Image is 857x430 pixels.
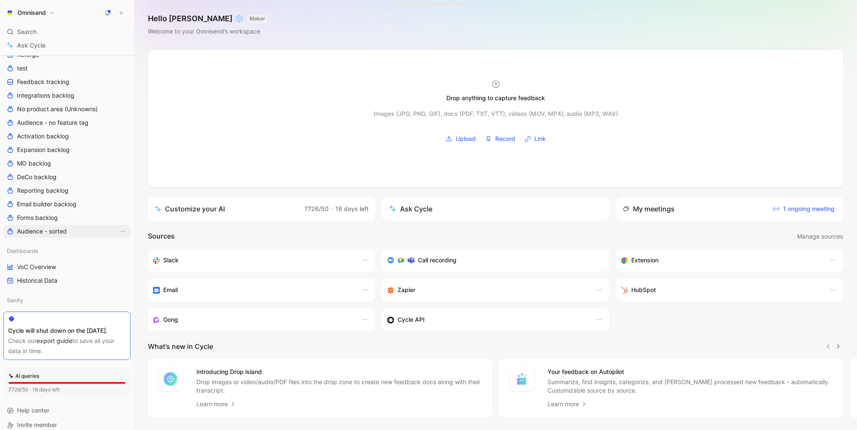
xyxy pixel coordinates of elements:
[331,205,333,212] span: ·
[374,109,618,119] div: Images (JPG, PNG, GIF), docs (PDF, TXT, VTT), videos (MOV, MP4), audio (MP3, WAV)
[3,76,131,88] a: Feedback tracking
[17,146,70,154] span: Expansion backlog
[17,200,77,208] span: Email builder backlog
[17,118,88,127] span: Audience - no feature tag
[17,186,68,195] span: Reporting backlog
[3,404,131,417] div: Help center
[148,341,213,351] h2: What’s new in Cycle
[17,159,51,168] span: MO backlog
[623,204,675,214] div: My meetings
[17,214,58,222] span: Forms backlog
[8,336,126,356] div: Check our to save all your data in time.
[387,255,598,265] div: Record & transcribe meetings from Zoom, Meet & Teams.
[482,132,518,145] button: Record
[3,184,131,197] a: Reporting backlog
[387,285,587,295] div: Capture feedback from thousands of sources with Zapier (survey results, recordings, sheets, etc).
[7,296,23,304] span: Sanity
[196,399,236,409] a: Learn more
[153,315,353,325] div: Capture feedback from your incoming calls
[3,245,131,257] div: Dashboards
[304,205,329,212] span: 7726/50
[3,294,131,306] div: Sanity
[797,231,843,242] span: Manage sources
[3,171,131,183] a: DeCo backlog
[3,294,131,309] div: Sanity
[17,173,57,181] span: DeCo backlog
[797,231,843,242] button: Manage sources
[631,255,658,265] h3: Extension
[631,285,656,295] h3: HubSpot
[548,378,833,395] p: Summarize, find insights, categorize, and [PERSON_NAME] processed new feedback - automatically. C...
[548,367,833,377] h4: Your feedback on Autopilot
[17,227,67,236] span: Audience - sorted
[3,62,131,75] a: test
[17,9,46,17] h1: Omnisend
[17,421,57,428] span: Invite member
[3,89,131,102] a: Integrations backlog
[148,14,268,24] h1: Hello [PERSON_NAME] ❄️
[495,134,515,144] span: Record
[446,93,545,103] div: Drop anything to capture feedback
[3,103,131,115] a: No product area (Unknowns)
[17,64,28,73] span: test
[3,274,131,287] a: Historical Data
[196,367,482,377] h4: Introducing Drop island
[17,276,57,285] span: Historical Data
[6,8,14,17] img: Omnisend
[37,337,72,344] a: export guide
[3,157,131,170] a: MO backlog
[9,385,60,394] div: 7726/50 · 18 days left
[522,132,549,145] button: Link
[3,25,131,38] div: Search
[3,143,131,156] a: Expansion backlog
[3,211,131,224] a: Forms backlog
[3,130,131,143] a: Activation backlog
[771,202,837,216] button: 1 ongoing meeting
[163,285,178,295] h3: Email
[9,372,39,380] div: AI queries
[153,285,353,295] div: Forward emails to your feedback inbox
[17,40,45,51] span: Ask Cycle
[7,247,38,255] span: Dashboards
[534,134,546,144] span: Link
[621,255,821,265] div: Capture feedback from anywhere on the web
[148,197,375,221] a: Customize your AI7726/50·18 days left
[17,132,69,141] span: Activation backlog
[548,399,587,409] a: Learn more
[443,132,479,145] button: Upload
[397,285,415,295] h3: Zapier
[418,255,457,265] h3: Call recording
[773,204,834,214] span: 1 ongoing meeting
[397,315,425,325] h3: Cycle API
[335,205,369,212] span: 18 days left
[17,91,74,100] span: Integrations backlog
[456,134,476,144] span: Upload
[3,225,131,238] a: Audience - sortedView actions
[119,227,127,236] button: View actions
[17,27,37,37] span: Search
[3,261,131,273] a: VoC Overview
[8,326,126,336] div: Cycle will shut down on the [DATE].
[382,197,610,221] button: Ask Cycle
[3,39,131,52] a: Ask Cycle
[17,105,98,113] span: No product area (Unknowns)
[17,78,69,86] span: Feedback tracking
[163,255,179,265] h3: Slack
[17,263,56,271] span: VoC Overview
[3,116,131,129] a: Audience - no feature tag
[387,315,587,325] div: Sync customers & send feedback from custom sources. Get inspired by our favorite use case
[155,204,225,214] div: Customize your AI
[153,255,353,265] div: Sync your customers, send feedback and get updates in Slack
[389,204,432,214] div: Ask Cycle
[163,315,178,325] h3: Gong
[17,407,49,414] span: Help center
[148,26,268,37] div: Welcome to your Omnisend’s workspace
[3,198,131,211] a: Email builder backlog
[247,14,268,23] button: MAKER
[196,378,482,395] p: Drop images or video/audio/PDF files into the drop zone to create new feedback docs along with th...
[148,231,175,242] h2: Sources
[3,7,57,19] button: OmnisendOmnisend
[3,245,131,287] div: DashboardsVoC OverviewHistorical Data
